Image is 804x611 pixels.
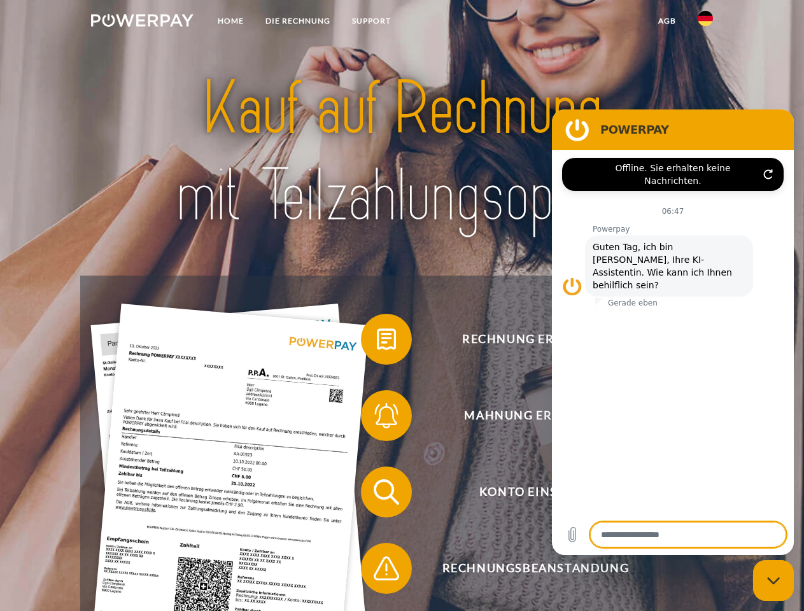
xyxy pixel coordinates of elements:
[753,560,794,601] iframe: Schaltfläche zum Öffnen des Messaging-Fensters; Konversation läuft
[122,61,682,244] img: title-powerpay_de.svg
[370,476,402,508] img: qb_search.svg
[379,314,691,365] span: Rechnung erhalten?
[361,390,692,441] button: Mahnung erhalten?
[370,552,402,584] img: qb_warning.svg
[698,11,713,26] img: de
[361,467,692,517] button: Konto einsehen
[341,10,402,32] a: SUPPORT
[370,400,402,432] img: qb_bell.svg
[647,10,687,32] a: agb
[379,467,691,517] span: Konto einsehen
[379,543,691,594] span: Rechnungsbeanstandung
[379,390,691,441] span: Mahnung erhalten?
[361,314,692,365] button: Rechnung erhalten?
[255,10,341,32] a: DIE RECHNUNG
[552,109,794,555] iframe: Messaging-Fenster
[207,10,255,32] a: Home
[370,323,402,355] img: qb_bill.svg
[91,14,194,27] img: logo-powerpay-white.svg
[361,543,692,594] button: Rechnungsbeanstandung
